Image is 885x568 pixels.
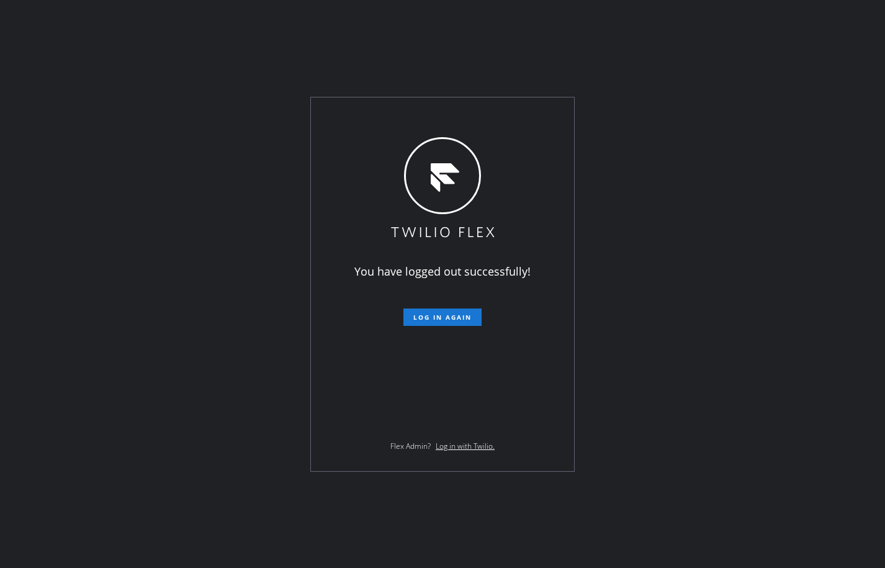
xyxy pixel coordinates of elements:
span: Log in again [413,313,472,322]
span: You have logged out successfully! [354,264,531,279]
a: Log in with Twilio. [436,441,495,451]
button: Log in again [403,309,482,326]
span: Flex Admin? [390,441,431,451]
